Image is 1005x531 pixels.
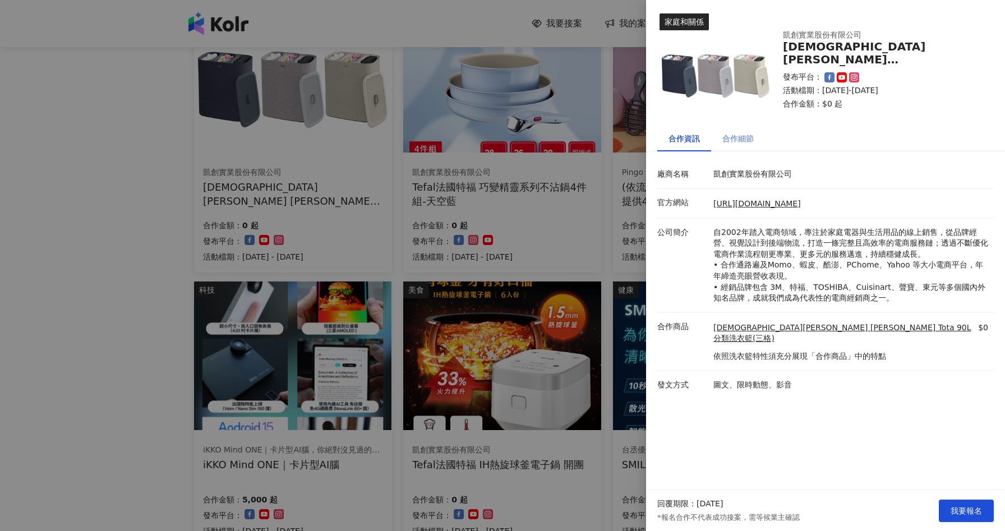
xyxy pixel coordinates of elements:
[951,506,982,515] span: 我要報名
[783,40,980,66] div: [DEMOGRAPHIC_DATA][PERSON_NAME] [PERSON_NAME] Tota 90L 分類洗衣籃(三格)
[939,500,994,522] button: 我要報名
[713,199,801,208] a: [URL][DOMAIN_NAME]
[657,169,708,180] p: 廠商名稱
[713,351,988,362] p: 依照洗衣籃特性須充分展現「合作商品」中的特點
[657,197,708,209] p: 官方網站
[713,322,976,344] a: [DEMOGRAPHIC_DATA][PERSON_NAME] [PERSON_NAME] Tota 90L 分類洗衣籃(三格)
[783,85,980,96] p: 活動檔期：[DATE]-[DATE]
[660,13,709,30] div: 家庭和關係
[978,322,988,344] p: $0
[657,227,708,238] p: 公司簡介
[713,169,988,180] p: 凱創實業股份有限公司
[713,227,988,304] p: 自2002年踏入電商領域，專注於家庭電器與生活用品的線上銷售，從品牌經營、視覺設計到後端物流，打造一條完整且高效率的電商服務鏈；透過不斷優化電商作業流程朝更專業、更多元的服務邁進，持續穩健成長。...
[657,380,708,391] p: 發文方式
[660,13,772,126] img: 英國Joseph Joseph Tota 90L 分類洗衣籃(三格)
[783,30,962,41] div: 凱創實業股份有限公司
[783,72,822,83] p: 發布平台：
[713,380,988,391] p: 圖文、限時動態、影音
[657,321,708,333] p: 合作商品
[722,132,754,145] div: 合作細節
[657,498,723,510] p: 回覆期限：[DATE]
[783,99,980,110] p: 合作金額： $0 起
[657,512,800,523] p: *報名合作不代表成功接案，需等候業主確認
[669,132,700,145] div: 合作資訊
